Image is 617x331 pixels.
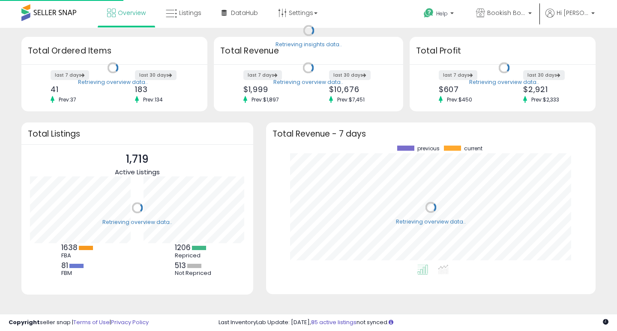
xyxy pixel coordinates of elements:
[118,9,146,17] span: Overview
[423,8,434,18] i: Get Help
[231,9,258,17] span: DataHub
[9,318,40,326] strong: Copyright
[78,78,148,86] div: Retrieving overview data..
[219,319,608,327] div: Last InventoryLab Update: [DATE], not synced.
[436,10,448,17] span: Help
[396,218,466,226] div: Retrieving overview data..
[9,319,149,327] div: seller snap | |
[273,78,343,86] div: Retrieving overview data..
[487,9,526,17] span: Bookish Bounty
[545,9,595,28] a: Hi [PERSON_NAME]
[102,218,172,226] div: Retrieving overview data..
[417,1,462,28] a: Help
[179,9,201,17] span: Listings
[389,319,393,325] i: Click here to read more about un-synced listings.
[311,318,356,326] a: 85 active listings
[557,9,589,17] span: Hi [PERSON_NAME]
[111,318,149,326] a: Privacy Policy
[73,318,110,326] a: Terms of Use
[469,78,539,86] div: Retrieving overview data..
